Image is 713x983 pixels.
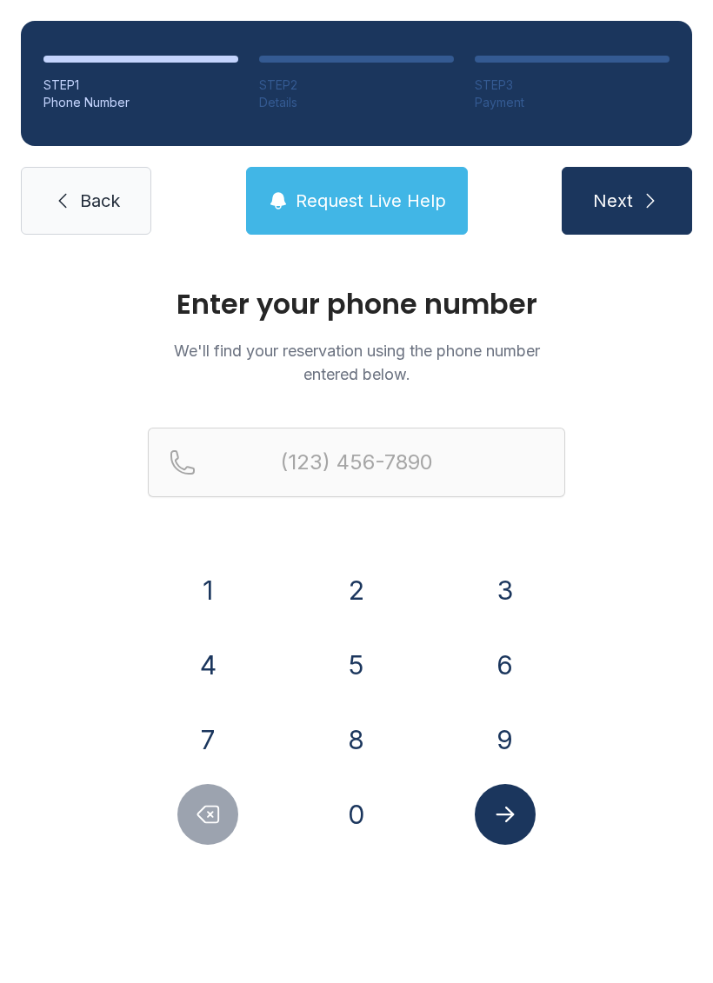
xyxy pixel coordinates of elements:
[475,560,536,621] button: 3
[475,94,670,111] div: Payment
[475,76,670,94] div: STEP 3
[593,189,633,213] span: Next
[475,634,536,695] button: 6
[177,784,238,845] button: Delete number
[296,189,446,213] span: Request Live Help
[259,94,454,111] div: Details
[43,94,238,111] div: Phone Number
[148,290,565,318] h1: Enter your phone number
[177,634,238,695] button: 4
[259,76,454,94] div: STEP 2
[475,709,536,770] button: 9
[148,428,565,497] input: Reservation phone number
[326,709,387,770] button: 8
[80,189,120,213] span: Back
[177,709,238,770] button: 7
[177,560,238,621] button: 1
[326,634,387,695] button: 5
[148,339,565,386] p: We'll find your reservation using the phone number entered below.
[326,560,387,621] button: 2
[326,784,387,845] button: 0
[475,784,536,845] button: Submit lookup form
[43,76,238,94] div: STEP 1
